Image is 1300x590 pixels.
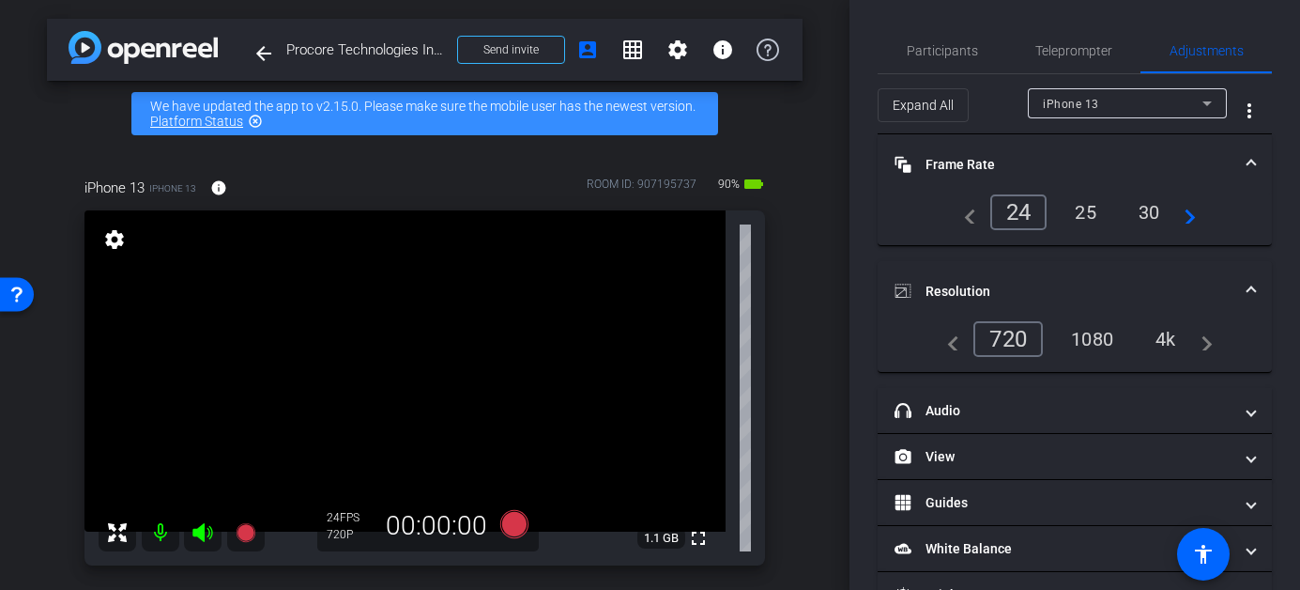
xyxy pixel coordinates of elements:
mat-expansion-panel-header: Resolution [878,261,1272,321]
span: Teleprompter [1035,44,1112,57]
span: Send invite [483,42,539,57]
mat-icon: grid_on [621,39,644,61]
span: iPhone 13 [84,178,145,198]
mat-icon: more_vert [1238,100,1261,122]
mat-icon: navigate_next [1173,201,1196,224]
mat-expansion-panel-header: Frame Rate [878,134,1272,194]
mat-panel-title: Guides [895,493,1232,513]
span: Participants [907,44,978,57]
div: 30 [1124,196,1174,228]
div: We have updated the app to v2.15.0. Please make sure the mobile user has the newest version. [131,92,718,135]
div: 25 [1061,196,1110,228]
mat-icon: fullscreen [687,527,710,550]
span: iPhone 13 [1043,98,1099,111]
mat-icon: info [210,179,227,196]
mat-icon: navigate_before [954,201,976,224]
button: More Options for Adjustments Panel [1227,88,1272,133]
span: Adjustments [1170,44,1244,57]
span: 90% [715,169,742,199]
div: 1080 [1057,323,1127,355]
img: app-logo [69,31,218,64]
mat-icon: arrow_back [252,42,275,65]
mat-icon: settings [666,39,689,61]
mat-expansion-panel-header: White Balance [878,526,1272,571]
mat-icon: account_box [576,39,599,61]
div: 00:00:00 [374,510,499,542]
span: FPS [340,511,359,524]
mat-icon: info [711,39,734,61]
span: 1.1 GB [637,527,685,550]
mat-icon: settings [101,228,128,251]
mat-panel-title: Frame Rate [895,155,1232,175]
mat-expansion-panel-header: View [878,434,1272,479]
div: 720 [973,321,1043,357]
div: 24 [990,194,1048,230]
button: Send invite [457,36,565,64]
span: Procore Technologies Inc x Procore - Haslin Constructions - [EMAIL_ADDRESS][DOMAIN_NAME] [286,31,446,69]
div: Resolution [878,321,1272,372]
div: 720P [327,527,374,542]
mat-icon: accessibility [1192,543,1215,566]
mat-panel-title: Resolution [895,282,1232,302]
div: 24 [327,510,374,525]
button: Expand All [878,88,969,122]
mat-panel-title: Audio [895,401,1232,421]
div: Frame Rate [878,194,1272,245]
mat-icon: battery_std [742,173,765,195]
span: Expand All [893,87,954,123]
mat-icon: highlight_off [248,114,263,129]
mat-icon: navigate_before [937,328,959,350]
mat-expansion-panel-header: Guides [878,480,1272,525]
div: 4k [1141,323,1190,355]
span: iPhone 13 [149,181,196,195]
mat-panel-title: White Balance [895,539,1232,559]
mat-panel-title: View [895,447,1232,467]
a: Platform Status [150,114,243,129]
mat-icon: navigate_next [1190,328,1213,350]
div: ROOM ID: 907195737 [587,176,696,203]
mat-expansion-panel-header: Audio [878,388,1272,433]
